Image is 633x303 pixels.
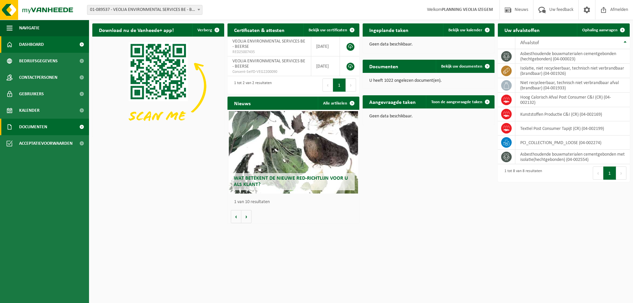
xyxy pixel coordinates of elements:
button: 1 [333,78,346,92]
a: Toon de aangevraagde taken [426,95,494,108]
a: Alle artikelen [318,97,359,110]
button: Next [616,167,626,180]
span: Wat betekent de nieuwe RED-richtlijn voor u als klant? [234,176,348,187]
a: Bekijk uw documenten [436,60,494,73]
h2: Certificaten & attesten [227,23,291,36]
h2: Uw afvalstoffen [498,23,546,36]
span: Bedrijfsgegevens [19,53,58,69]
span: Gebruikers [19,86,44,102]
strong: PLANNING VEOLIA IZEGEM [442,7,493,12]
span: Ophaling aanvragen [582,28,618,32]
a: Ophaling aanvragen [577,23,629,37]
button: Verberg [192,23,224,37]
button: Vorige [231,210,241,223]
div: 1 tot 8 van 8 resultaten [501,166,542,180]
span: Afvalstof [520,40,539,45]
td: niet recycleerbaar, technisch niet verbrandbaar afval (brandbaar) (04-001933) [515,78,630,93]
img: Download de VHEPlus App [92,37,224,136]
td: [DATE] [311,56,340,76]
span: Bekijk uw certificaten [309,28,347,32]
td: PCI_COLLECTION_PMD_LOOSE (04-002274) [515,136,630,150]
a: Bekijk uw certificaten [303,23,359,37]
button: Next [346,78,356,92]
p: Geen data beschikbaar. [369,114,488,119]
td: isolatie, niet recycleerbaar, technisch niet verbrandbaar (brandbaar) (04-001926) [515,64,630,78]
button: Previous [322,78,333,92]
p: 1 van 10 resultaten [234,200,356,204]
button: Volgende [241,210,252,223]
h2: Nieuws [227,97,257,109]
h2: Documenten [363,60,405,73]
p: U heeft 1022 ongelezen document(en). [369,78,488,83]
div: 1 tot 2 van 2 resultaten [231,78,272,92]
h2: Download nu de Vanheede+ app! [92,23,180,36]
span: Consent-SelfD-VEG2200090 [232,69,306,75]
a: Bekijk uw kalender [443,23,494,37]
span: Acceptatievoorwaarden [19,135,73,152]
h2: Ingeplande taken [363,23,415,36]
span: Navigatie [19,20,40,36]
span: Verberg [197,28,212,32]
p: Geen data beschikbaar. [369,42,488,47]
h2: Aangevraagde taken [363,95,422,108]
button: 1 [603,167,616,180]
a: Wat betekent de nieuwe RED-richtlijn voor u als klant? [229,111,358,194]
span: VEOLIA ENVIRONMENTAL SERVICES BE - BEERSE [232,39,305,49]
span: Dashboard [19,36,44,53]
td: Hoog Calorisch Afval Post Consumer C&I (CR) (04-002132) [515,93,630,107]
button: Previous [593,167,603,180]
td: Textiel Post Consumer Tapijt (CR) (04-002199) [515,121,630,136]
td: Kunststoffen Productie C&I (CR) (04-002169) [515,107,630,121]
span: VEOLIA ENVIRONMENTAL SERVICES BE - BEERSE [232,59,305,69]
span: Contactpersonen [19,69,57,86]
td: [DATE] [311,37,340,56]
span: Documenten [19,119,47,135]
span: 01-089537 - VEOLIA ENVIRONMENTAL SERVICES BE - BEERSE [87,5,202,15]
span: Toon de aangevraagde taken [431,100,482,104]
td: asbesthoudende bouwmaterialen cementgebonden (hechtgebonden) (04-000023) [515,49,630,64]
span: RED25007435 [232,49,306,55]
span: Kalender [19,102,40,119]
span: Bekijk uw kalender [448,28,482,32]
span: Bekijk uw documenten [441,64,482,69]
td: asbesthoudende bouwmaterialen cementgebonden met isolatie(hechtgebonden) (04-002554) [515,150,630,164]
